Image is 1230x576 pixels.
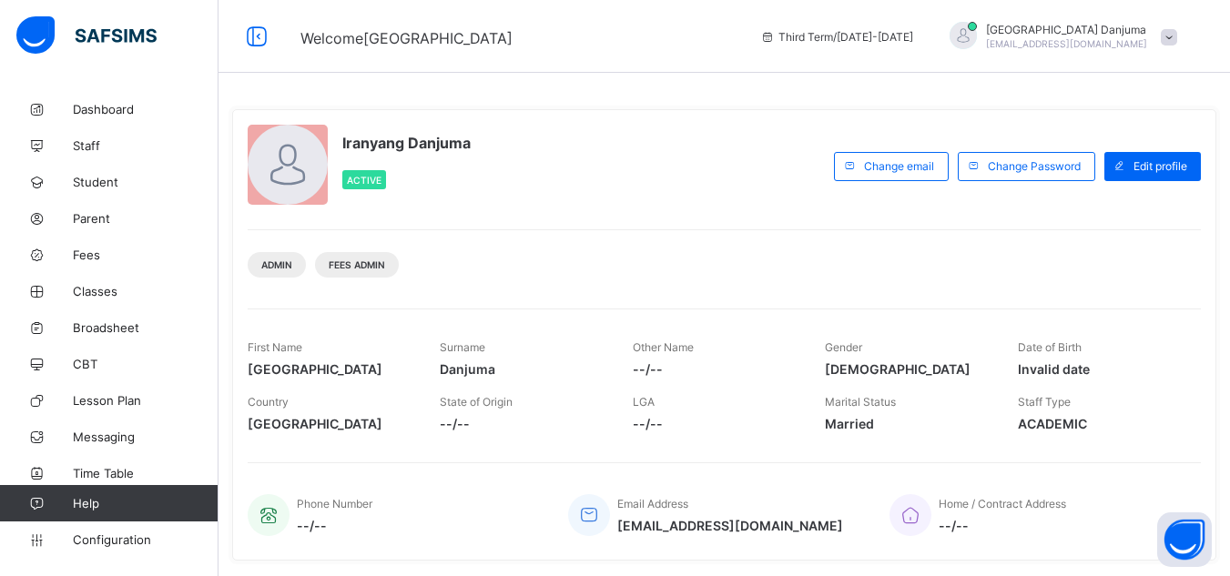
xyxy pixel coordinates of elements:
span: Fees [73,248,219,262]
img: safsims [16,16,157,55]
span: LGA [633,395,655,409]
span: session/term information [760,30,913,44]
span: Broadsheet [73,320,219,335]
span: [GEOGRAPHIC_DATA] [248,416,412,431]
span: Time Table [73,466,219,480]
span: [EMAIL_ADDRESS][DOMAIN_NAME] [986,38,1147,49]
span: State of Origin [440,395,513,409]
span: Parent [73,211,219,226]
span: Phone Number [297,497,372,510]
button: Open asap [1157,512,1212,567]
span: --/-- [297,518,372,533]
span: Surname [440,340,485,354]
span: [GEOGRAPHIC_DATA] [248,361,412,377]
span: Help [73,496,218,510]
span: [DEMOGRAPHIC_DATA] [825,361,990,377]
span: Gender [825,340,862,354]
span: Staff [73,138,219,153]
span: --/-- [633,416,798,431]
span: Messaging [73,429,219,444]
span: Change Password [988,159,1081,173]
span: [GEOGRAPHIC_DATA] Danjuma [986,23,1147,36]
span: Iranyang Danjuma [342,134,471,152]
span: ACADEMIC [1018,416,1183,431]
span: Edit profile [1133,159,1187,173]
span: Configuration [73,532,218,547]
span: Invalid date [1018,361,1183,377]
span: Fees Admin [329,259,385,270]
span: Date of Birth [1018,340,1082,354]
span: --/-- [440,416,605,431]
span: [EMAIL_ADDRESS][DOMAIN_NAME] [617,518,843,533]
span: Married [825,416,990,431]
span: Change email [864,159,934,173]
span: Active [347,175,381,186]
span: Admin [261,259,292,270]
span: Country [248,395,289,409]
span: Welcome [GEOGRAPHIC_DATA] [300,29,513,47]
span: --/-- [939,518,1066,533]
span: Student [73,175,219,189]
span: Danjuma [440,361,605,377]
span: --/-- [633,361,798,377]
span: Dashboard [73,102,219,116]
span: Lesson Plan [73,393,219,408]
span: First Name [248,340,302,354]
span: CBT [73,357,219,371]
span: Classes [73,284,219,298]
span: Staff Type [1018,395,1071,409]
span: Home / Contract Address [939,497,1066,510]
span: Other Name [633,340,694,354]
div: IranyangDanjuma [931,22,1186,52]
span: Marital Status [825,395,896,409]
span: Email Address [617,497,688,510]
